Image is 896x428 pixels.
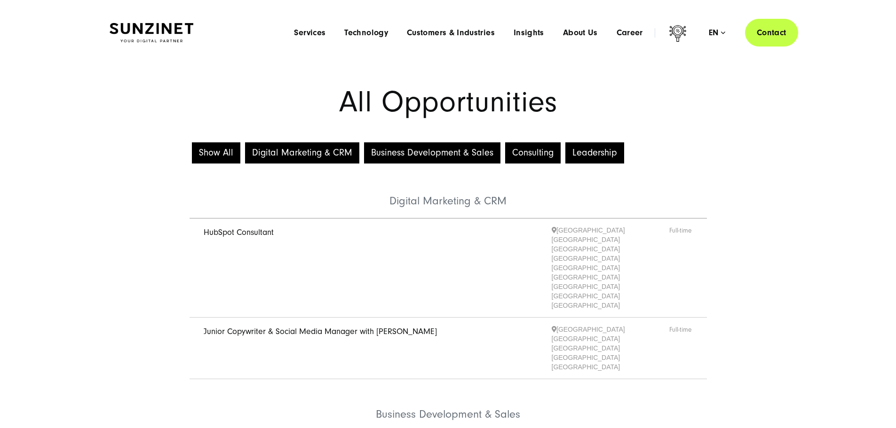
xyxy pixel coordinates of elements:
[204,327,437,336] a: Junior Copywriter & Social Media Manager with [PERSON_NAME]
[245,142,359,163] button: Digital Marketing & CRM
[552,226,669,310] span: [GEOGRAPHIC_DATA] [GEOGRAPHIC_DATA] [GEOGRAPHIC_DATA] [GEOGRAPHIC_DATA] [GEOGRAPHIC_DATA] [GEOGRA...
[745,19,798,47] a: Contact
[552,325,669,372] span: [GEOGRAPHIC_DATA] [GEOGRAPHIC_DATA] [GEOGRAPHIC_DATA] [GEOGRAPHIC_DATA] [GEOGRAPHIC_DATA]
[565,142,624,163] button: Leadership
[344,28,388,38] a: Technology
[709,28,725,38] div: en
[669,325,693,372] span: Full-time
[204,227,274,237] a: HubSpot Consultant
[617,28,643,38] a: Career
[669,226,693,310] span: Full-time
[364,142,500,163] button: Business Development & Sales
[514,28,544,38] a: Insights
[110,23,193,43] img: SUNZINET Full Service Digital Agentur
[192,142,240,163] button: Show All
[294,28,325,38] a: Services
[190,166,707,218] li: Digital Marketing & CRM
[563,28,598,38] a: About Us
[110,88,787,117] h1: All Opportunities
[505,142,561,163] button: Consulting
[407,28,495,38] a: Customers & Industries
